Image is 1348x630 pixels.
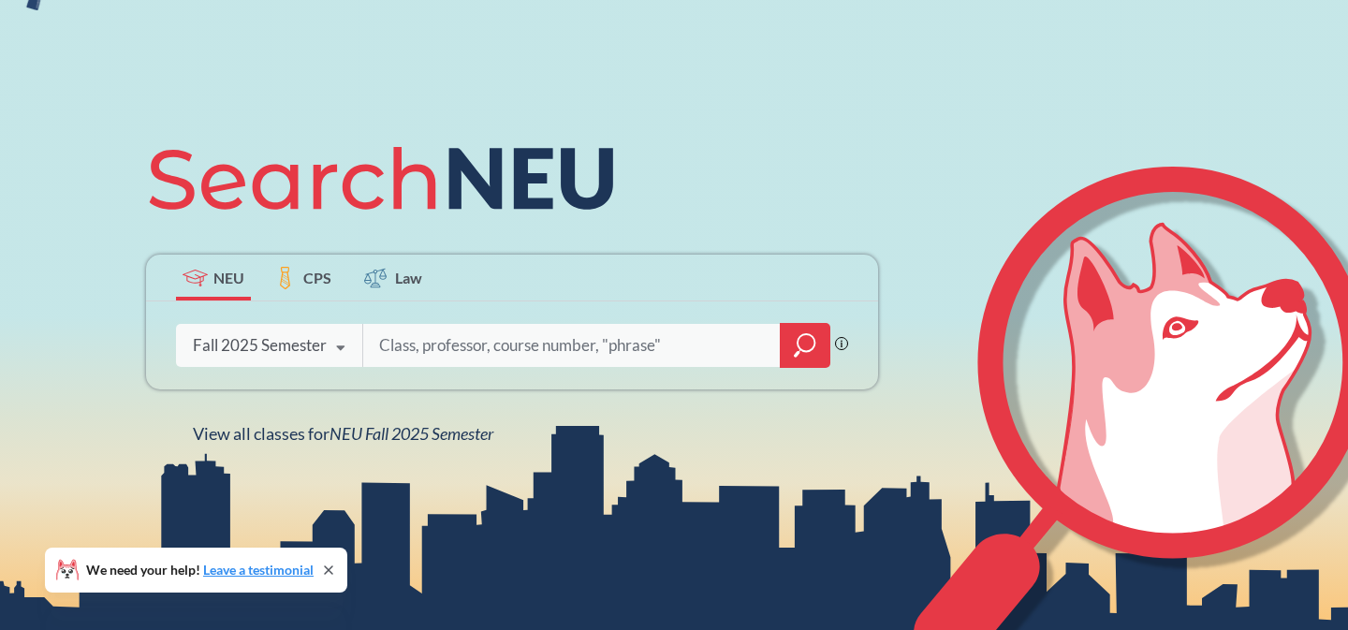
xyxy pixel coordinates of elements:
[780,323,830,368] div: magnifying glass
[303,267,331,288] span: CPS
[377,326,767,365] input: Class, professor, course number, "phrase"
[86,564,314,577] span: We need your help!
[203,562,314,578] a: Leave a testimonial
[330,423,493,444] span: NEU Fall 2025 Semester
[794,332,816,359] svg: magnifying glass
[395,267,422,288] span: Law
[193,423,493,444] span: View all classes for
[193,335,327,356] div: Fall 2025 Semester
[213,267,244,288] span: NEU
